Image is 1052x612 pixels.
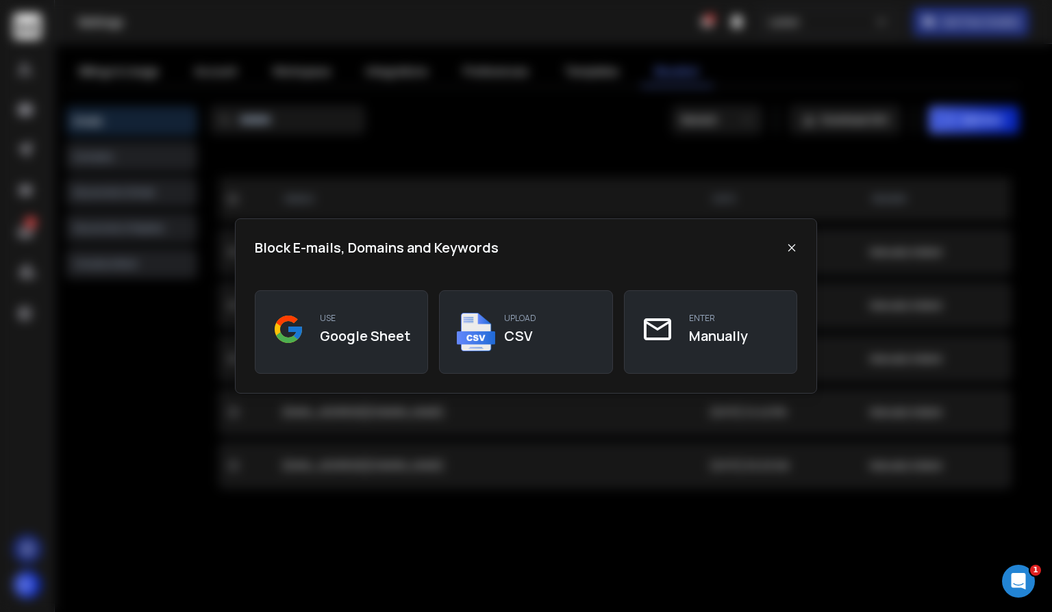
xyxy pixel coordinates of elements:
[320,327,410,346] h3: Google Sheet
[689,327,748,346] h3: Manually
[504,313,536,324] p: upload
[504,327,536,346] h3: CSV
[1030,565,1041,576] span: 1
[255,238,499,257] h1: Block E-mails, Domains and Keywords
[1002,565,1035,598] iframe: Intercom live chat
[320,313,410,324] p: use
[689,313,748,324] p: enter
